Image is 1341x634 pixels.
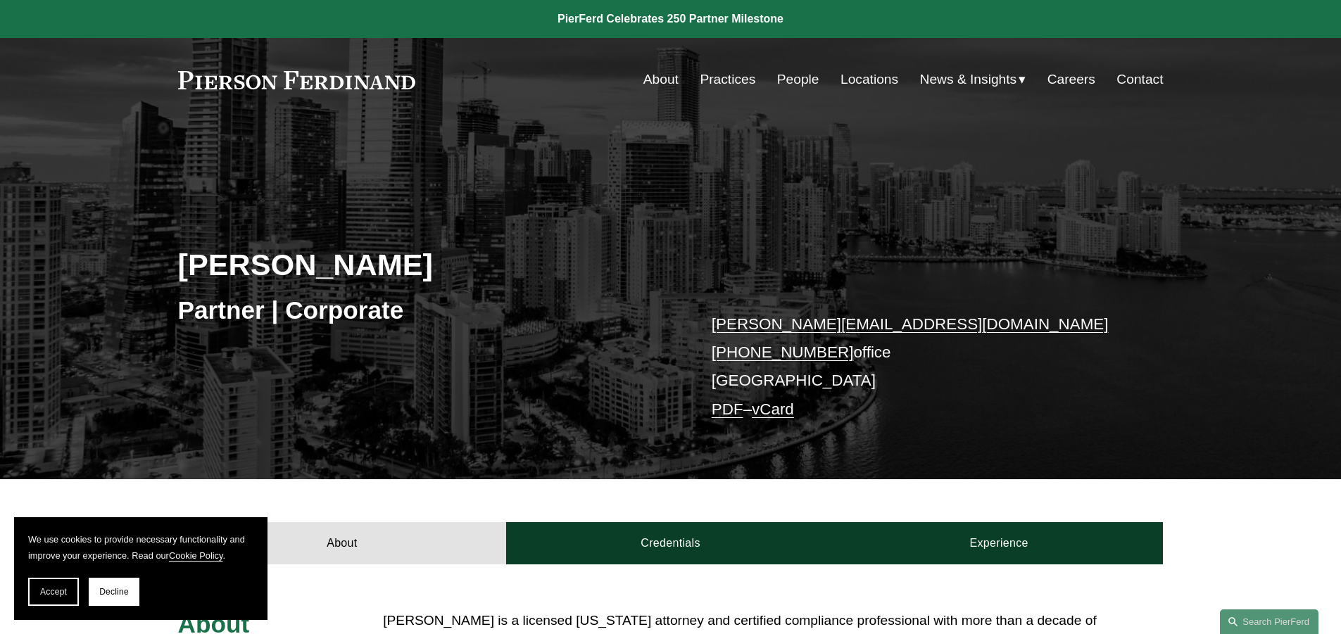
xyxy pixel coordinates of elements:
[920,68,1017,92] span: News & Insights
[752,400,794,418] a: vCard
[920,66,1026,93] a: folder dropdown
[99,587,129,597] span: Decline
[712,400,743,418] a: PDF
[178,522,507,564] a: About
[178,295,671,326] h3: Partner | Corporate
[178,246,671,283] h2: [PERSON_NAME]
[40,587,67,597] span: Accept
[712,310,1122,424] p: office [GEOGRAPHIC_DATA] –
[835,522,1164,564] a: Experience
[89,578,139,606] button: Decline
[169,550,223,561] a: Cookie Policy
[777,66,819,93] a: People
[700,66,755,93] a: Practices
[1116,66,1163,93] a: Contact
[506,522,835,564] a: Credentials
[28,531,253,564] p: We use cookies to provide necessary functionality and improve your experience. Read our .
[14,517,267,620] section: Cookie banner
[712,343,854,361] a: [PHONE_NUMBER]
[841,66,898,93] a: Locations
[1220,609,1318,634] a: Search this site
[643,66,679,93] a: About
[28,578,79,606] button: Accept
[712,315,1109,333] a: [PERSON_NAME][EMAIL_ADDRESS][DOMAIN_NAME]
[1047,66,1095,93] a: Careers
